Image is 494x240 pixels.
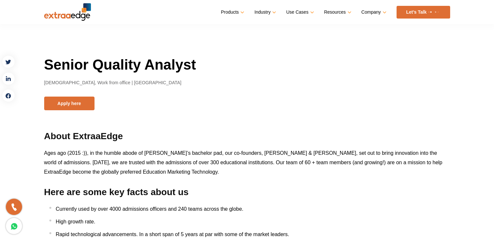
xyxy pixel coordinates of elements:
a: Products [221,7,243,17]
a: twitter [2,55,15,68]
a: facebook [2,89,15,102]
span: Currently used by over 4000 admissions officers and 240 teams across the globe. [56,206,244,212]
h1: Senior Quality Analyst [44,55,450,74]
a: Company [361,7,385,17]
a: linkedin [2,72,15,85]
span: Ages ago (2015 :)), in the humble abode of [PERSON_NAME]’s bachelor pad, our co-founders, [PERSON... [44,150,443,175]
span: Rapid technological advancements. In a short span of 5 years at par with some of the market leaders. [56,232,289,237]
b: Here are some key facts about us [44,187,189,197]
button: Apply here [44,97,95,110]
a: Industry [254,7,275,17]
a: Resources [324,7,350,17]
span: High growth rate. [56,219,95,224]
a: Use Cases [286,7,312,17]
a: Let’s Talk [397,6,450,19]
b: About ExtraaEdge [44,131,123,141]
p: [DEMOGRAPHIC_DATA], Work from office | [GEOGRAPHIC_DATA] [44,79,450,87]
